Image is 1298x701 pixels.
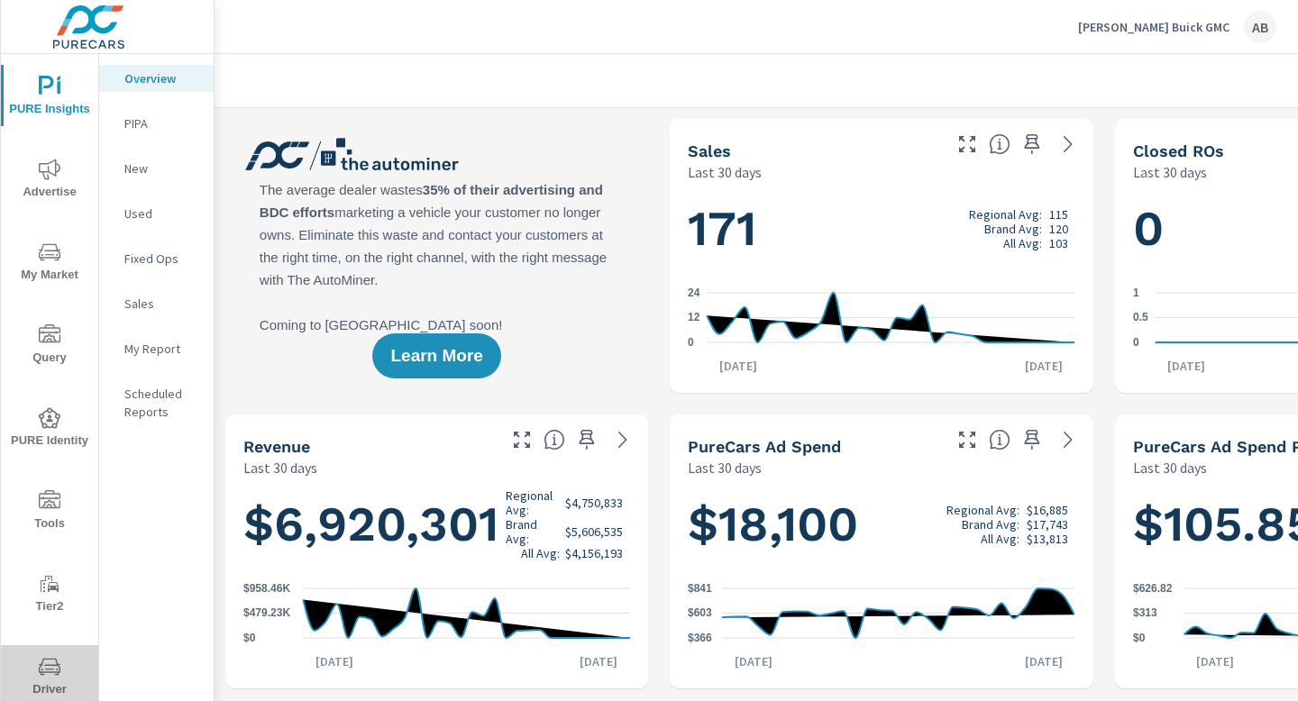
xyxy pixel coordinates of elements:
div: PIPA [99,110,214,137]
span: Driver [6,656,93,700]
p: Last 30 days [688,457,762,478]
p: $17,743 [1027,517,1068,532]
span: PURE Identity [6,407,93,451]
span: Learn More [390,348,482,364]
div: Overview [99,65,214,92]
button: Make Fullscreen [953,425,982,454]
h1: $6,920,301 [243,488,630,560]
h5: Sales [688,141,731,160]
text: $0 [243,632,256,644]
p: Regional Avg: [946,503,1019,517]
p: New [124,159,199,178]
span: Tools [6,490,93,534]
p: Last 30 days [1133,457,1207,478]
div: Used [99,200,214,227]
div: Fixed Ops [99,245,214,272]
text: 0 [1133,336,1139,349]
p: $4,156,193 [565,546,623,560]
p: [DATE] [722,652,785,670]
text: 0.5 [1133,312,1148,324]
h5: PureCars Ad Spend [688,437,841,456]
div: Sales [99,290,214,317]
p: [DATE] [303,652,366,670]
p: Regional Avg: [506,488,560,517]
p: All Avg: [521,546,560,560]
p: All Avg: [1003,236,1042,250]
p: Last 30 days [1133,161,1207,183]
text: $313 [1133,607,1157,620]
span: My Market [6,241,93,286]
p: Scheduled Reports [124,385,199,421]
button: Make Fullscreen [507,425,536,454]
div: Scheduled Reports [99,380,214,425]
span: Save this to your personalized report [572,425,601,454]
text: 0 [688,336,694,349]
p: Last 30 days [243,457,317,478]
a: See more details in report [1054,130,1083,159]
p: Brand Avg: [506,517,560,546]
p: [PERSON_NAME] Buick GMC [1078,19,1229,35]
span: Advertise [6,159,93,203]
p: $4,750,833 [565,496,623,510]
a: See more details in report [1054,425,1083,454]
span: Query [6,324,93,369]
span: Save this to your personalized report [1018,425,1047,454]
p: Regional Avg: [969,207,1042,222]
h5: Closed ROs [1133,141,1224,160]
p: [DATE] [1012,652,1075,670]
p: [DATE] [1184,652,1247,670]
text: $603 [688,607,712,620]
p: Brand Avg: [984,222,1042,236]
p: $16,885 [1027,503,1068,517]
text: $366 [688,632,712,644]
p: Last 30 days [688,161,762,183]
text: 12 [688,312,700,324]
text: $626.82 [1133,582,1173,595]
p: 103 [1049,236,1068,250]
p: Brand Avg: [962,517,1019,532]
text: $958.46K [243,582,290,595]
text: 1 [1133,287,1139,299]
span: PURE Insights [6,76,93,120]
span: Total cost of media for all PureCars channels for the selected dealership group over the selected... [989,429,1010,451]
text: $0 [1133,632,1146,644]
p: [DATE] [567,652,630,670]
p: Sales [124,295,199,313]
h1: 171 [688,198,1074,259]
p: [DATE] [1155,357,1218,375]
p: $13,813 [1027,532,1068,546]
span: Save this to your personalized report [1018,130,1047,159]
div: New [99,155,214,182]
p: $5,606,535 [565,524,623,539]
text: 24 [688,287,700,299]
text: $841 [688,582,712,595]
span: Total sales revenue over the selected date range. [Source: This data is sourced from the dealer’s... [544,429,565,451]
p: Overview [124,69,199,87]
div: AB [1244,11,1276,43]
p: 120 [1049,222,1068,236]
text: $479.23K [243,607,290,620]
p: 115 [1049,207,1068,222]
p: [DATE] [707,357,770,375]
h5: Revenue [243,437,310,456]
p: All Avg: [981,532,1019,546]
h1: $18,100 [688,494,1074,555]
button: Learn More [372,333,500,378]
p: [DATE] [1012,357,1075,375]
span: Tier2 [6,573,93,617]
button: Make Fullscreen [953,130,982,159]
p: Fixed Ops [124,250,199,268]
div: My Report [99,335,214,362]
p: PIPA [124,114,199,132]
p: My Report [124,340,199,358]
p: Used [124,205,199,223]
a: See more details in report [608,425,637,454]
span: Number of vehicles sold by the dealership over the selected date range. [Source: This data is sou... [989,133,1010,155]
